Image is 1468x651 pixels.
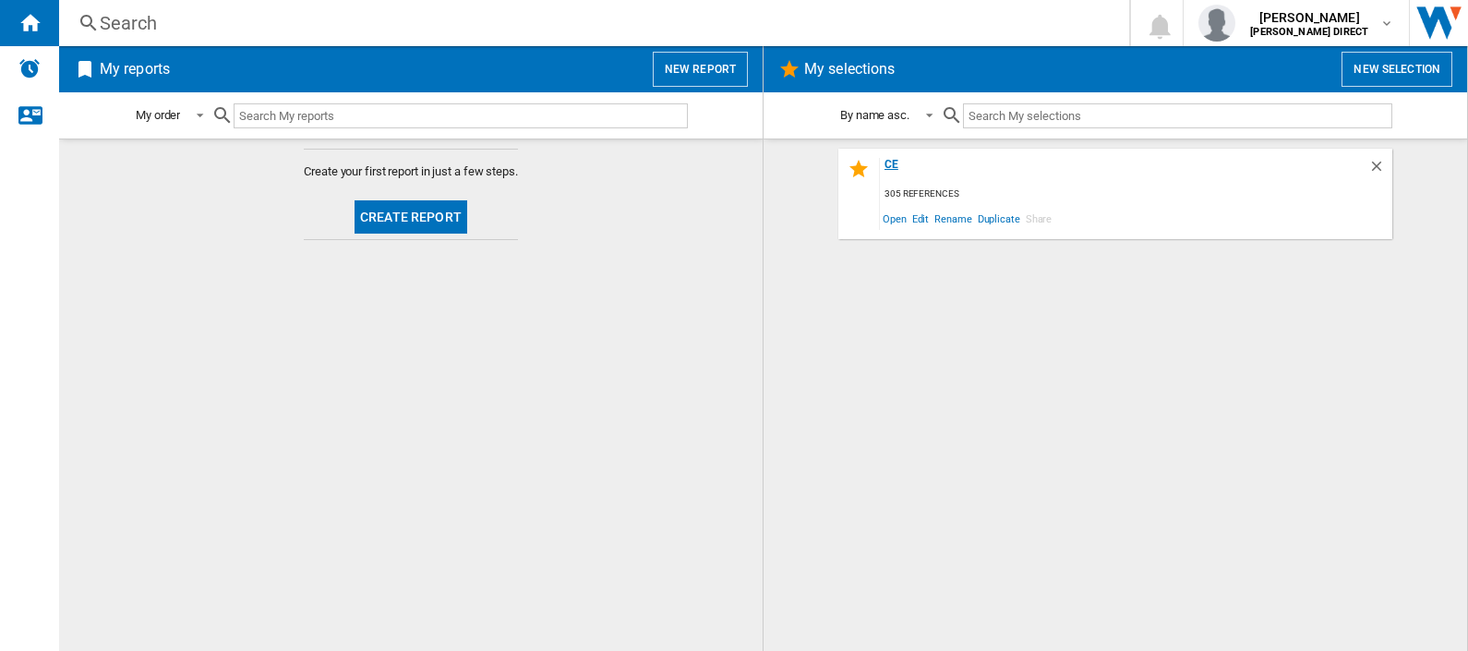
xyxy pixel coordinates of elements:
[880,183,1392,206] div: 305 references
[234,103,688,128] input: Search My reports
[355,200,467,234] button: Create report
[1342,52,1452,87] button: New selection
[963,103,1392,128] input: Search My selections
[975,206,1023,231] span: Duplicate
[304,163,518,180] span: Create your first report in just a few steps.
[1368,158,1392,183] div: Delete
[880,206,909,231] span: Open
[840,108,909,122] div: By name asc.
[1023,206,1055,231] span: Share
[1198,5,1235,42] img: profile.jpg
[18,57,41,79] img: alerts-logo.svg
[136,108,180,122] div: My order
[653,52,748,87] button: New report
[1250,26,1368,38] b: [PERSON_NAME] DIRECT
[932,206,974,231] span: Rename
[800,52,898,87] h2: My selections
[100,10,1081,36] div: Search
[880,158,1368,183] div: ce
[909,206,933,231] span: Edit
[1250,8,1368,27] span: [PERSON_NAME]
[96,52,174,87] h2: My reports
